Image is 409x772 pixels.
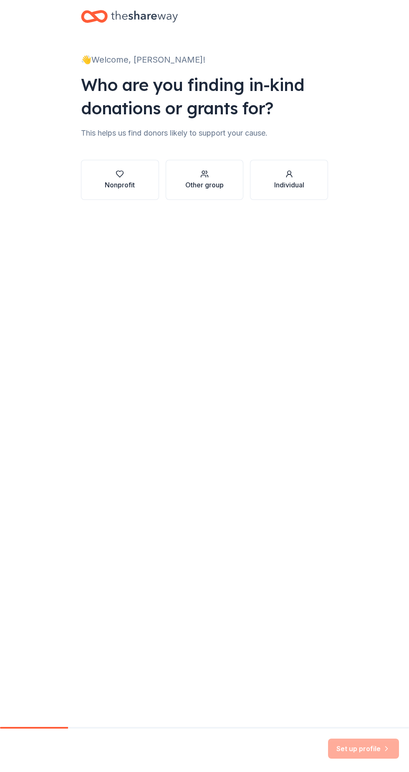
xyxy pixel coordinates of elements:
[105,180,135,190] div: Nonprofit
[81,126,328,140] div: This helps us find donors likely to support your cause.
[81,160,159,200] button: Nonprofit
[274,180,304,190] div: Individual
[185,180,224,190] div: Other group
[166,160,244,200] button: Other group
[81,53,328,66] div: 👋 Welcome, [PERSON_NAME]!
[250,160,328,200] button: Individual
[81,73,328,120] div: Who are you finding in-kind donations or grants for?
